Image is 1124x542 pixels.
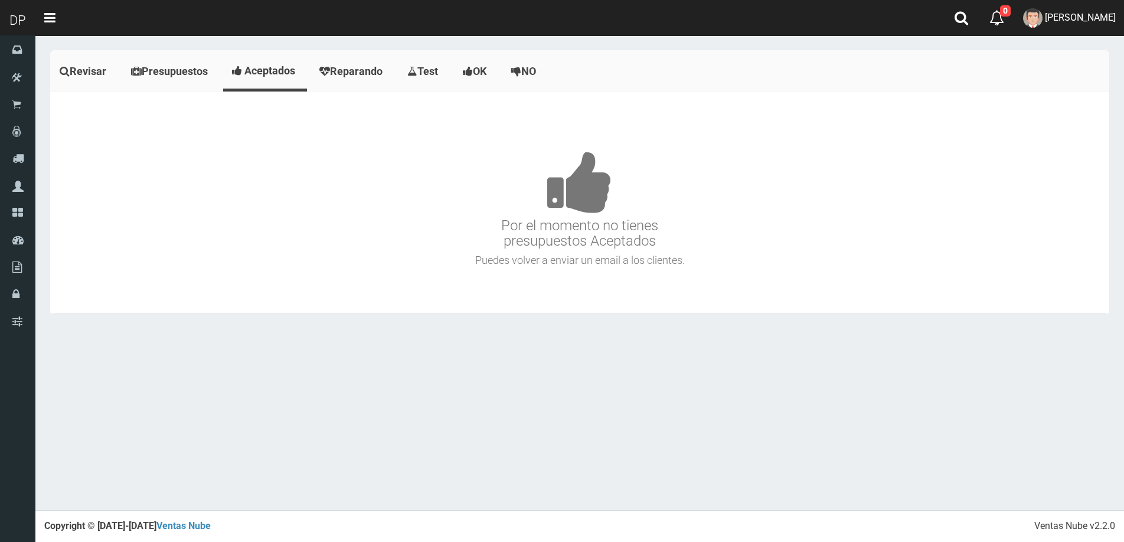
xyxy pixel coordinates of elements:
span: Revisar [70,65,106,77]
div: Ventas Nube v2.2.0 [1034,520,1115,533]
a: Ventas Nube [156,520,211,531]
strong: Copyright © [DATE]-[DATE] [44,520,211,531]
span: NO [521,65,536,77]
h4: Puedes volver a enviar un email a los clientes. [53,254,1106,266]
span: 0 [1000,5,1011,17]
span: OK [473,65,486,77]
h3: Por el momento no tienes presupuestos Aceptados [53,116,1106,249]
a: Test [398,53,450,90]
a: Aceptados [223,53,307,89]
span: [PERSON_NAME] [1045,12,1116,23]
a: Revisar [50,53,119,90]
span: Aceptados [244,64,295,77]
a: Reparando [310,53,395,90]
a: OK [453,53,499,90]
img: User Image [1023,8,1043,28]
a: NO [502,53,548,90]
span: Test [417,65,438,77]
span: Reparando [330,65,383,77]
a: Presupuestos [122,53,220,90]
span: Presupuestos [142,65,208,77]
